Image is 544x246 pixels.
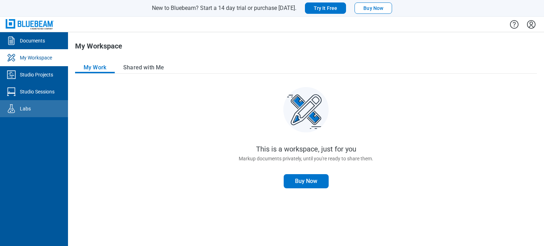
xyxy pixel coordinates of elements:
svg: Studio Sessions [6,86,17,97]
p: This is a workspace, just for you [256,145,356,153]
svg: Studio Projects [6,69,17,80]
div: Documents [20,37,45,44]
button: Buy Now [355,2,392,14]
p: Markup documents privately, until you're ready to share them. [239,156,373,167]
div: Labs [20,105,31,112]
button: My Work [75,62,115,73]
div: Studio Projects [20,71,53,78]
img: Bluebeam, Inc. [6,19,54,29]
button: Try It Free [305,2,346,14]
button: Settings [526,18,537,30]
svg: My Workspace [6,52,17,63]
h1: My Workspace [75,42,122,53]
span: New to Bluebeam? Start a 14 day trial or purchase [DATE]. [152,5,296,11]
svg: Labs [6,103,17,114]
div: My Workspace [20,54,52,61]
button: Shared with Me [115,62,172,73]
a: Buy Now [284,174,329,188]
div: Studio Sessions [20,88,55,95]
svg: Documents [6,35,17,46]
